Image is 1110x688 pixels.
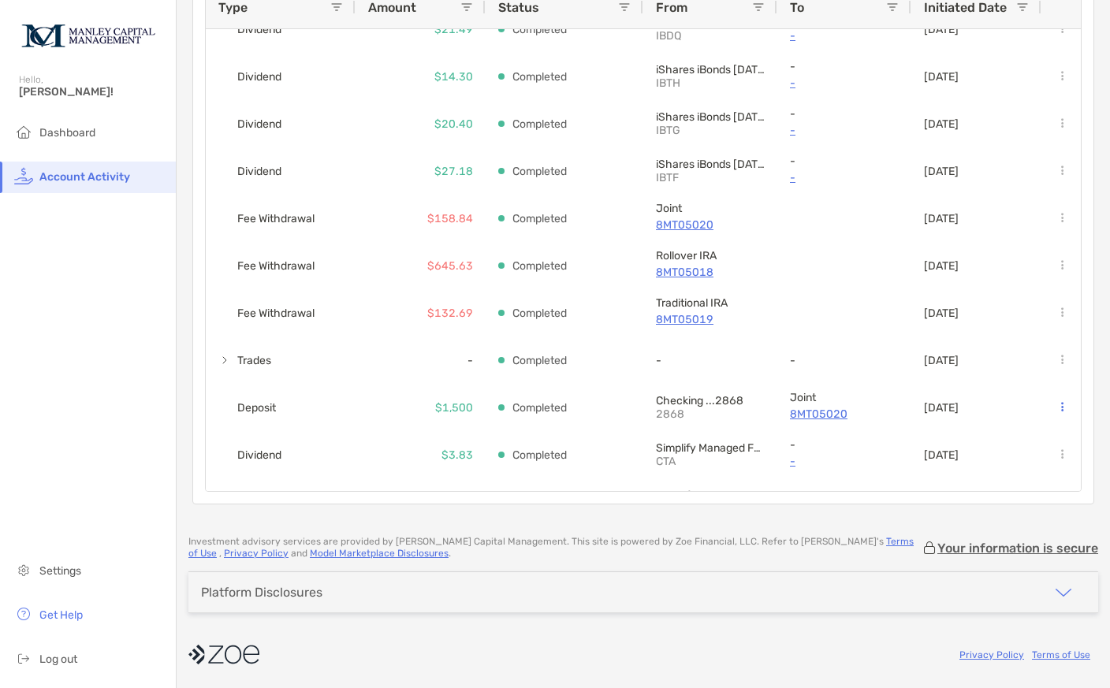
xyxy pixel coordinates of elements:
[656,249,765,262] p: Rollover IRA
[39,170,130,184] span: Account Activity
[19,6,157,63] img: Zoe Logo
[790,438,899,452] p: -
[959,649,1024,660] a: Privacy Policy
[512,445,567,465] p: Completed
[790,107,899,121] p: -
[224,548,289,559] a: Privacy Policy
[237,253,315,279] span: Fee Withdrawal
[656,202,765,215] p: Joint
[310,548,449,559] a: Model Marketplace Disclosures
[237,348,271,374] span: Trades
[512,256,567,276] p: Completed
[434,114,473,134] p: $20.40
[656,63,765,76] p: iShares iBonds Dec 2027 Term Treasury ETF
[1032,649,1090,660] a: Terms of Use
[656,124,765,137] p: IBTG
[790,168,899,188] a: -
[790,404,899,424] a: 8MT05020
[237,158,281,184] span: Dividend
[656,215,765,235] a: 8MT05020
[512,67,567,87] p: Completed
[656,262,765,282] a: 8MT05018
[790,391,899,404] p: Joint
[237,111,281,137] span: Dividend
[14,604,33,623] img: get-help icon
[427,303,473,323] p: $132.69
[656,441,765,455] p: Simplify Managed Futures Strategy ETF
[237,206,315,232] span: Fee Withdrawal
[434,67,473,87] p: $14.30
[656,158,765,171] p: iShares iBonds Dec 2025 Term Treasury ETF
[790,452,899,471] a: -
[656,407,765,421] p: 2868
[924,307,959,320] p: [DATE]
[790,60,899,73] p: -
[39,126,95,139] span: Dashboard
[39,564,81,578] span: Settings
[790,26,899,46] a: -
[512,162,567,181] p: Completed
[656,394,765,407] p: Checking ...2868
[937,541,1098,556] p: Your information is secure
[237,395,276,421] span: Deposit
[924,212,959,225] p: [DATE]
[924,259,959,273] p: [DATE]
[512,209,567,229] p: Completed
[790,485,899,499] p: -
[434,20,473,39] p: $21.49
[19,85,166,99] span: [PERSON_NAME]!
[656,29,765,43] p: IBDQ
[201,585,322,600] div: Platform Disclosures
[790,154,899,168] p: -
[790,354,899,367] p: -
[427,256,473,276] p: $645.63
[512,398,567,418] p: Completed
[237,64,281,90] span: Dividend
[924,117,959,131] p: [DATE]
[39,653,77,666] span: Log out
[1054,583,1073,602] img: icon arrow
[356,337,486,384] div: -
[512,20,567,39] p: Completed
[656,310,765,329] a: 8MT05019
[435,398,473,418] p: $1,500
[512,351,567,370] p: Completed
[656,76,765,90] p: IBTH
[790,73,899,93] a: -
[14,560,33,579] img: settings icon
[441,445,473,465] p: $3.83
[427,209,473,229] p: $158.84
[237,442,281,468] span: Dividend
[656,171,765,184] p: IBTF
[14,122,33,141] img: household icon
[434,162,473,181] p: $27.18
[656,455,765,468] p: CTA
[924,70,959,84] p: [DATE]
[237,489,281,515] span: Dividend
[14,166,33,185] img: activity icon
[790,121,899,140] a: -
[656,489,765,502] p: Simplify Managed Futures Strategy ETF
[188,637,259,672] img: company logo
[237,17,281,43] span: Dividend
[924,165,959,178] p: [DATE]
[39,608,83,622] span: Get Help
[512,114,567,134] p: Completed
[656,110,765,124] p: iShares iBonds Dec 2026 Term Treasury ETF
[656,296,765,310] p: Traditional IRA
[237,300,315,326] span: Fee Withdrawal
[924,354,959,367] p: [DATE]
[14,649,33,668] img: logout icon
[512,303,567,323] p: Completed
[924,23,959,36] p: [DATE]
[924,401,959,415] p: [DATE]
